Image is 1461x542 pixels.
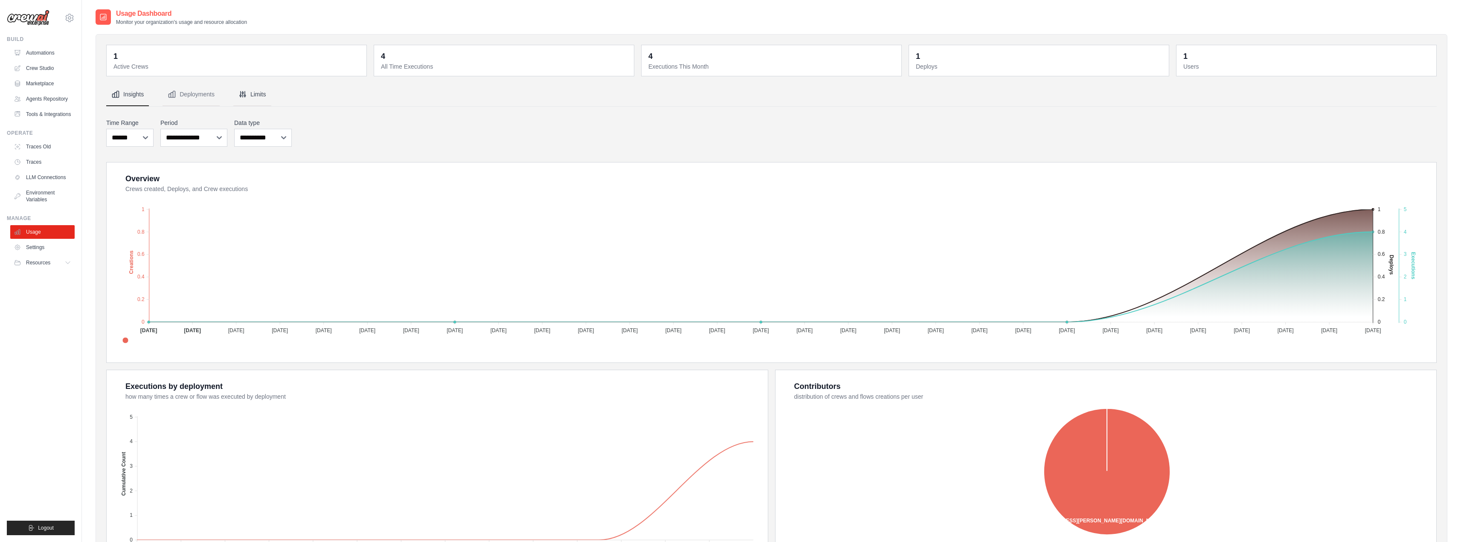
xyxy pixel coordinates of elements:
[1404,274,1407,280] tspan: 2
[622,328,638,333] tspan: [DATE]
[1404,251,1407,257] tspan: 3
[1378,296,1385,302] tspan: 0.2
[130,512,133,518] tspan: 1
[10,241,75,254] a: Settings
[1321,328,1337,333] tspan: [DATE]
[113,62,361,71] dt: Active Crews
[7,521,75,535] button: Logout
[10,46,75,60] a: Automations
[38,525,54,531] span: Logout
[125,392,758,401] dt: how many times a crew or flow was executed by deployment
[1183,62,1431,71] dt: Users
[1404,296,1407,302] tspan: 1
[106,119,154,127] label: Time Range
[648,62,896,71] dt: Executions This Month
[1234,328,1250,333] tspan: [DATE]
[137,296,145,302] tspan: 0.2
[10,61,75,75] a: Crew Studio
[116,19,247,26] p: Monitor your organization's usage and resource allocation
[228,328,244,333] tspan: [DATE]
[1388,255,1394,275] text: Deploys
[709,328,725,333] tspan: [DATE]
[1404,229,1407,235] tspan: 4
[7,10,49,26] img: Logo
[971,328,988,333] tspan: [DATE]
[359,328,375,333] tspan: [DATE]
[234,119,292,127] label: Data type
[137,229,145,235] tspan: 0.8
[1378,229,1385,235] tspan: 0.8
[753,328,769,333] tspan: [DATE]
[648,50,653,62] div: 4
[1015,328,1031,333] tspan: [DATE]
[1190,328,1206,333] tspan: [DATE]
[130,438,133,444] tspan: 4
[125,185,1426,193] dt: Crews created, Deploys, and Crew executions
[1146,328,1162,333] tspan: [DATE]
[1365,328,1381,333] tspan: [DATE]
[884,328,900,333] tspan: [DATE]
[137,251,145,257] tspan: 0.6
[10,140,75,154] a: Traces Old
[125,380,223,392] div: Executions by deployment
[113,50,118,62] div: 1
[125,173,160,185] div: Overview
[578,328,594,333] tspan: [DATE]
[316,328,332,333] tspan: [DATE]
[10,155,75,169] a: Traces
[106,83,149,106] button: Insights
[7,36,75,43] div: Build
[128,250,134,274] text: Creations
[10,186,75,206] a: Environment Variables
[840,328,857,333] tspan: [DATE]
[272,328,288,333] tspan: [DATE]
[121,452,127,496] text: Cumulative Count
[130,488,133,494] tspan: 2
[1410,252,1416,279] text: Executions
[142,206,145,212] tspan: 1
[7,215,75,222] div: Manage
[928,328,944,333] tspan: [DATE]
[1404,319,1407,325] tspan: 0
[1378,319,1381,325] tspan: 0
[7,130,75,136] div: Operate
[140,328,157,333] tspan: [DATE]
[106,83,1437,106] nav: Tabs
[796,328,813,333] tspan: [DATE]
[163,83,220,106] button: Deployments
[1404,206,1407,212] tspan: 5
[1278,328,1294,333] tspan: [DATE]
[10,77,75,90] a: Marketplace
[916,62,1164,71] dt: Deploys
[10,225,75,239] a: Usage
[491,328,507,333] tspan: [DATE]
[10,171,75,184] a: LLM Connections
[1378,274,1385,280] tspan: 0.4
[1183,50,1188,62] div: 1
[794,392,1426,401] dt: distribution of crews and flows creations per user
[130,463,133,469] tspan: 3
[381,62,629,71] dt: All Time Executions
[116,9,247,19] h2: Usage Dashboard
[1059,328,1075,333] tspan: [DATE]
[10,92,75,106] a: Agents Repository
[1418,501,1461,542] div: Widget de chat
[447,328,463,333] tspan: [DATE]
[1418,501,1461,542] iframe: Chat Widget
[665,328,682,333] tspan: [DATE]
[794,380,841,392] div: Contributors
[381,50,385,62] div: 4
[137,274,145,280] tspan: 0.4
[1378,206,1381,212] tspan: 1
[403,328,419,333] tspan: [DATE]
[10,107,75,121] a: Tools & Integrations
[534,328,550,333] tspan: [DATE]
[184,328,201,333] tspan: [DATE]
[26,259,50,266] span: Resources
[1378,251,1385,257] tspan: 0.6
[916,50,920,62] div: 1
[233,83,271,106] button: Limits
[142,319,145,325] tspan: 0
[10,256,75,270] button: Resources
[130,414,133,420] tspan: 5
